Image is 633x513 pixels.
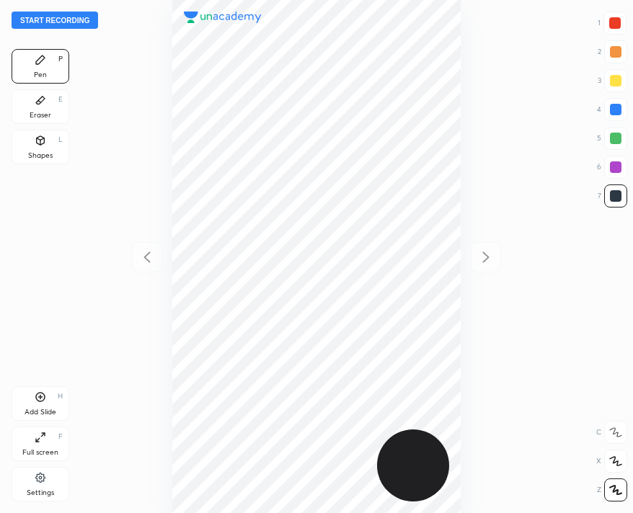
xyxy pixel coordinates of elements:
div: Z [597,478,627,501]
div: 7 [598,184,627,208]
div: E [58,96,63,103]
div: 6 [597,156,627,179]
div: C [596,421,627,444]
button: Start recording [12,12,98,29]
div: Add Slide [25,409,56,416]
div: F [58,433,63,440]
div: Eraser [30,112,51,119]
div: X [596,450,627,473]
div: Settings [27,489,54,496]
div: 4 [597,98,627,121]
div: P [58,55,63,63]
img: logo.38c385cc.svg [184,12,262,23]
div: L [58,136,63,143]
div: 5 [597,127,627,150]
div: Pen [34,71,47,79]
div: H [58,393,63,400]
div: Shapes [28,152,53,159]
div: 3 [598,69,627,92]
div: 2 [598,40,627,63]
div: 1 [598,12,627,35]
div: Full screen [22,449,58,456]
